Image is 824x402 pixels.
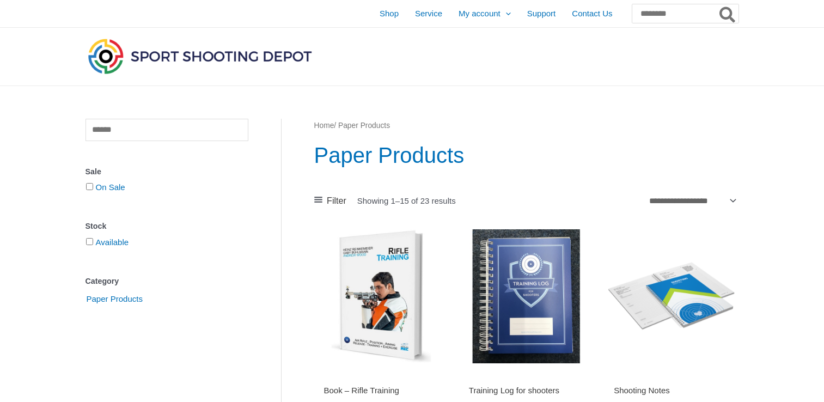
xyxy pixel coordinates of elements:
[469,385,583,396] h2: Training Log for shooters
[469,370,583,383] iframe: Customer reviews powered by Trustpilot
[645,192,738,209] select: Shop order
[604,229,738,363] img: Shooting Notes
[357,197,456,205] p: Showing 1–15 of 23 results
[614,385,728,400] a: Shooting Notes
[86,164,248,180] div: Sale
[86,238,93,245] input: Available
[324,385,438,396] h2: Book – Rifle Training
[469,385,583,400] a: Training Log for shooters
[86,273,248,289] div: Category
[324,370,438,383] iframe: Customer reviews powered by Trustpilot
[96,237,129,247] a: Available
[314,140,738,170] h1: Paper Products
[614,385,728,396] h2: Shooting Notes
[86,183,93,190] input: On Sale
[324,385,438,400] a: Book – Rifle Training
[86,218,248,234] div: Stock
[86,294,144,303] a: Paper Products
[96,182,125,192] a: On Sale
[314,121,334,130] a: Home
[314,229,448,363] img: Rifle Training
[314,119,738,133] nav: Breadcrumb
[459,229,593,363] img: Training Log for shooters
[614,370,728,383] iframe: Customer reviews powered by Trustpilot
[314,193,346,209] a: Filter
[86,36,314,76] img: Sport Shooting Depot
[717,4,738,23] button: Search
[327,193,346,209] span: Filter
[86,290,144,308] span: Paper Products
